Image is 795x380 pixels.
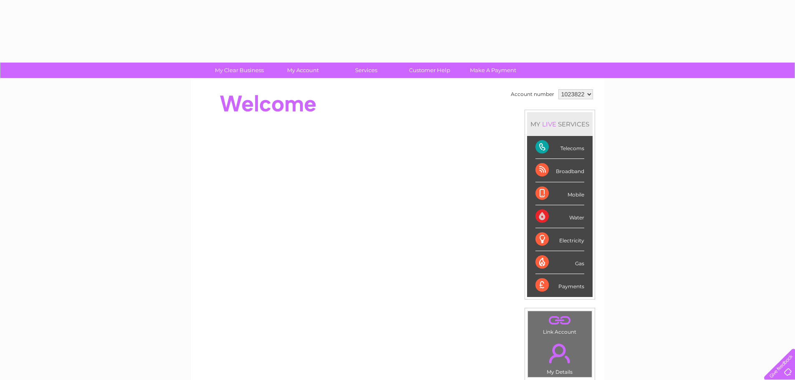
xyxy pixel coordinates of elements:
[268,63,337,78] a: My Account
[535,205,584,228] div: Water
[527,337,592,377] td: My Details
[205,63,274,78] a: My Clear Business
[535,251,584,274] div: Gas
[535,182,584,205] div: Mobile
[535,274,584,297] div: Payments
[535,136,584,159] div: Telecoms
[395,63,464,78] a: Customer Help
[530,313,590,328] a: .
[527,112,593,136] div: MY SERVICES
[332,63,401,78] a: Services
[527,311,592,337] td: Link Account
[459,63,527,78] a: Make A Payment
[509,87,556,101] td: Account number
[530,339,590,368] a: .
[535,159,584,182] div: Broadband
[540,120,558,128] div: LIVE
[535,228,584,251] div: Electricity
